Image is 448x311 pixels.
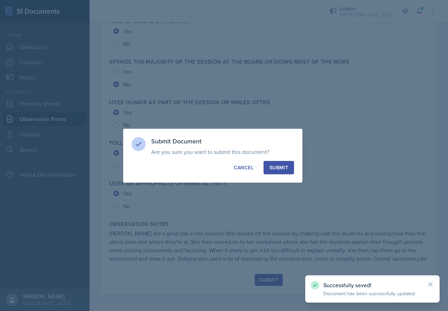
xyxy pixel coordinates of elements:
[323,290,421,297] p: Document has been successfully updated
[151,148,294,155] p: Are you sure you want to submit this document?
[269,164,288,171] div: Submit
[234,164,253,171] div: Cancel
[151,137,294,146] h3: Submit Document
[264,161,294,174] button: Submit
[323,282,421,289] p: Successfully saved!
[228,161,259,174] button: Cancel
